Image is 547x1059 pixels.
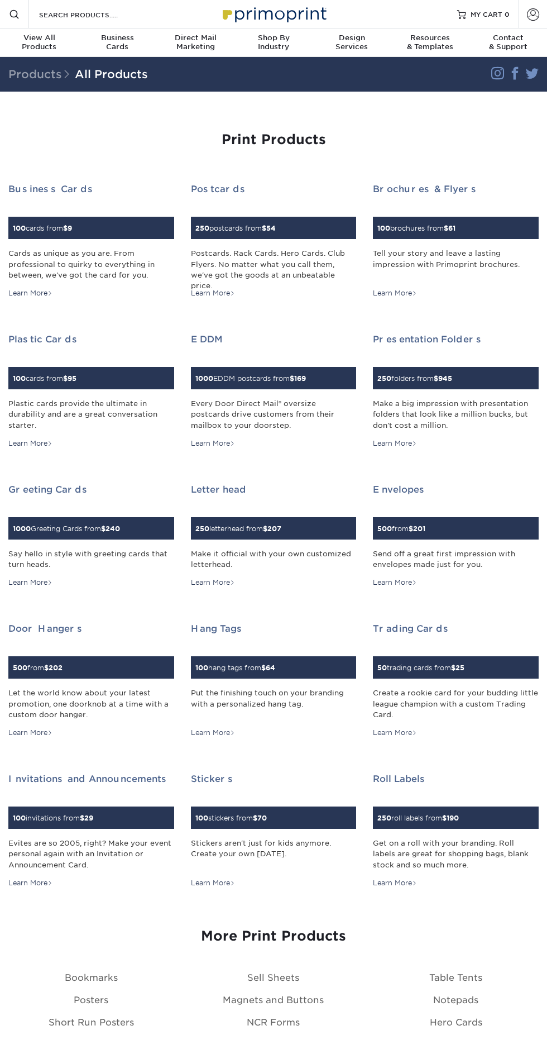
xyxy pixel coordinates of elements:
[63,374,68,383] span: $
[294,374,306,383] span: 169
[267,524,281,533] span: 207
[8,288,52,298] div: Learn More
[373,334,539,345] h2: Presentation Folders
[8,132,539,148] h1: Print Products
[313,28,391,58] a: DesignServices
[191,184,357,194] h2: Postcards
[377,814,459,822] small: roll labels from
[377,814,391,822] span: 250
[75,68,148,81] a: All Products
[8,578,52,588] div: Learn More
[8,928,539,944] h3: More Print Products
[13,374,26,383] span: 100
[195,814,208,822] span: 100
[391,28,469,58] a: Resources& Templates
[191,334,357,345] h2: EDDM
[13,224,72,232] small: cards from
[469,34,547,42] span: Contact
[455,664,464,672] span: 25
[257,814,267,822] span: 70
[253,814,257,822] span: $
[377,664,464,672] small: trading cards from
[78,34,156,51] div: Cards
[444,224,448,232] span: $
[191,623,357,634] h2: Hang Tags
[451,664,455,672] span: $
[471,9,502,19] span: MY CART
[44,664,49,672] span: $
[8,68,75,81] span: Products
[8,688,174,720] div: Let the world know about your latest promotion, one doorknob at a time with a custom door hanger.
[8,484,174,588] a: Greeting Cards 1000Greeting Cards from$240 Say hello in style with greeting cards that turn heads...
[13,664,63,672] small: from
[377,224,455,232] small: brochures from
[377,664,387,672] span: 50
[191,774,357,888] a: Stickers 100stickers from$70 Stickers aren't just for kids anymore. Create your own [DATE]. Learn...
[434,374,438,383] span: $
[313,34,391,51] div: Services
[8,728,52,738] div: Learn More
[8,511,9,511] img: Greeting Cards
[80,814,84,822] span: $
[156,34,234,51] div: Marketing
[8,184,174,194] h2: Business Cards
[13,524,31,533] span: 1000
[8,623,174,738] a: Door Hangers 500from$202 Let the world know about your latest promotion, one doorknob at a time w...
[101,524,105,533] span: $
[373,288,417,298] div: Learn More
[49,1017,134,1028] a: Short Run Posters
[469,34,547,51] div: & Support
[377,374,452,383] small: folders from
[373,360,373,361] img: Presentation Folders
[262,224,266,232] span: $
[8,774,174,888] a: Invitations and Announcements 100invitations from$29 Evites are so 2005, right? Make your event p...
[68,224,72,232] span: 9
[373,548,539,570] div: Send off a great first impression with envelopes made just for you.
[373,511,373,511] img: Envelopes
[191,688,357,720] div: Put the finishing touch on your branding with a personalized hang tag.
[38,8,147,21] input: SEARCH PRODUCTS.....
[373,800,373,800] img: Roll Labels
[290,374,294,383] span: $
[191,438,235,449] div: Learn More
[8,878,52,888] div: Learn More
[429,972,482,983] a: Table Tents
[8,334,174,345] h2: Plastic Cards
[8,800,9,800] img: Invitations and Announcements
[373,211,373,211] img: Brochures & Flyers
[195,374,213,383] span: 1000
[13,224,26,232] span: 100
[191,334,357,449] a: EDDM 1000EDDM postcards from$169 Every Door Direct Mail® oversize postcards drive customers from ...
[191,728,235,738] div: Learn More
[373,484,539,495] h2: Envelopes
[377,524,392,533] span: 500
[68,374,76,383] span: 95
[8,334,174,449] a: Plastic Cards 100cards from$95 Plastic cards provide the ultimate in durability and are a great c...
[263,524,267,533] span: $
[313,34,391,42] span: Design
[191,878,235,888] div: Learn More
[84,814,93,822] span: 29
[391,34,469,42] span: Resources
[13,814,93,822] small: invitations from
[105,524,120,533] span: 240
[413,524,425,533] span: 201
[430,1017,482,1028] a: Hero Cards
[191,623,357,738] a: Hang Tags 100hang tags from$64 Put the finishing touch on your branding with a personalized hang ...
[373,878,417,888] div: Learn More
[191,248,357,280] div: Postcards. Rack Cards. Hero Cards. Club Flyers. No matter what you call them, we've got the goods...
[266,224,276,232] span: 54
[8,211,9,211] img: Business Cards
[78,34,156,42] span: Business
[191,484,357,588] a: Letterhead 250letterhead from$207 Make it official with your own customized letterhead. Learn More
[191,288,235,298] div: Learn More
[447,814,459,822] span: 190
[373,774,539,784] h2: Roll Labels
[373,688,539,720] div: Create a rookie card for your budding little league champion with a custom Trading Card.
[195,224,276,232] small: postcards from
[195,224,209,232] span: 250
